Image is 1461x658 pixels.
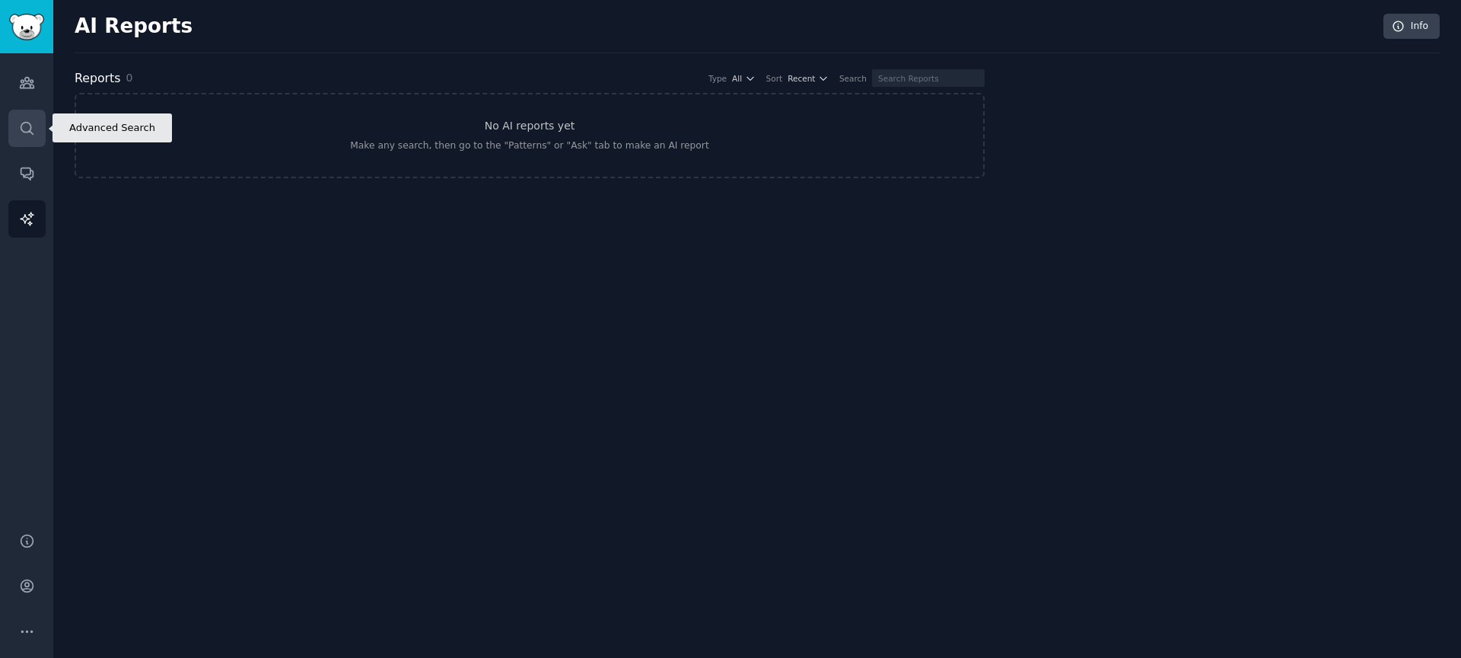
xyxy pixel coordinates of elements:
img: GummySearch logo [9,14,44,40]
h3: No AI reports yet [485,118,575,134]
button: Recent [788,73,829,84]
input: Search Reports [872,69,985,87]
h2: Reports [75,69,120,88]
div: Type [708,73,727,84]
h2: AI Reports [75,14,193,39]
div: Sort [766,73,783,84]
a: Info [1383,14,1440,40]
div: Make any search, then go to the "Patterns" or "Ask" tab to make an AI report [350,139,708,153]
div: Search [839,73,867,84]
span: All [732,73,742,84]
button: All [732,73,756,84]
span: Recent [788,73,815,84]
span: 0 [126,72,132,84]
a: No AI reports yetMake any search, then go to the "Patterns" or "Ask" tab to make an AI report [75,93,985,178]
